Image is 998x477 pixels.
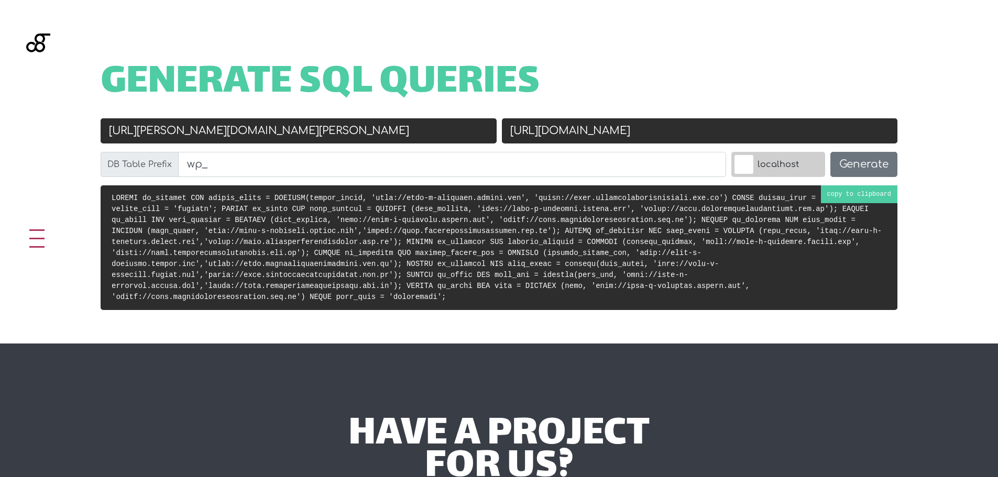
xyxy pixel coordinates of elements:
[502,118,898,143] input: New URL
[26,34,50,112] img: Blackgate
[112,194,882,301] code: LOREMI do_sitamet CON adipis_elits = DOEIUSM(tempor_incid, 'utla://etdo-m-aliquaen.admini.ven', '...
[101,67,540,99] span: Generate SQL Queries
[830,152,897,177] button: Generate
[101,118,497,143] input: Old URL
[178,152,726,177] input: wp_
[101,152,179,177] label: DB Table Prefix
[731,152,825,177] label: localhost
